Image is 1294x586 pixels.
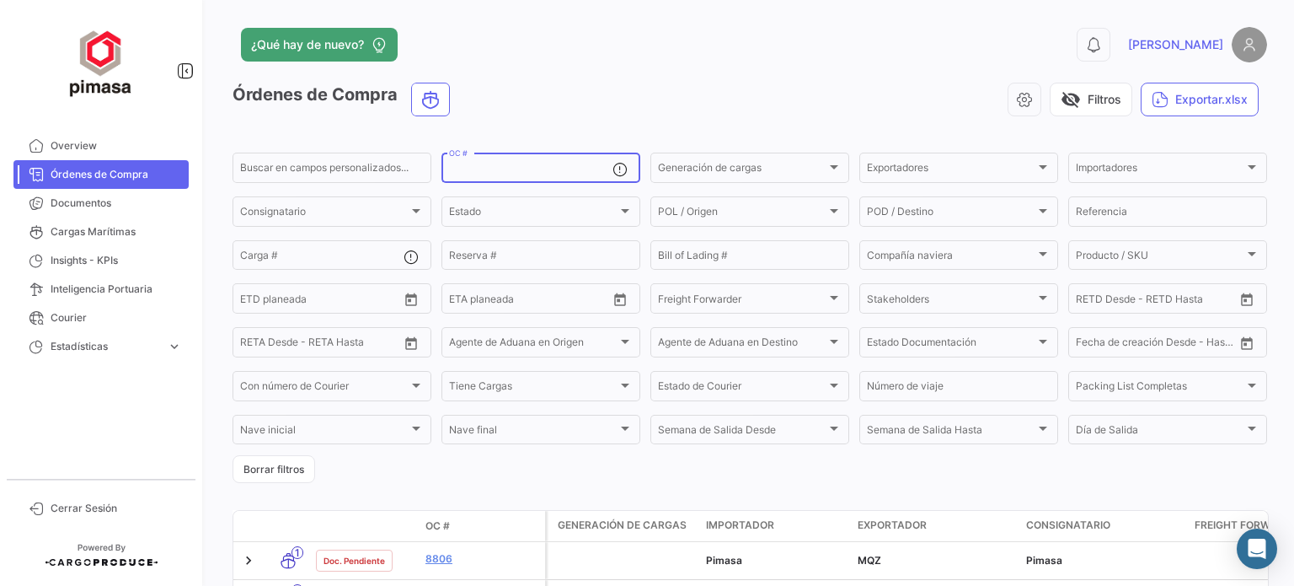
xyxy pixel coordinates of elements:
[1026,518,1110,533] span: Consignatario
[449,339,618,351] span: Agente de Aduana en Origen
[548,511,699,541] datatable-header-cell: Generación de cargas
[1061,89,1081,110] span: visibility_off
[425,551,538,567] a: 8806
[491,295,567,307] input: Hasta
[658,164,826,176] span: Generación de cargas
[1050,83,1132,116] button: visibility_offFiltros
[240,427,409,438] span: Nave inicial
[282,339,358,351] input: Hasta
[240,339,270,351] input: Desde
[1076,383,1244,395] span: Packing List Completas
[398,331,424,356] button: Open calendar
[867,339,1035,351] span: Estado Documentación
[658,295,826,307] span: Freight Forwarder
[13,246,189,275] a: Insights - KPIs
[13,218,189,246] a: Cargas Marítimas
[51,167,182,182] span: Órdenes de Compra
[658,208,826,220] span: POL / Origen
[412,83,449,116] button: Ocean
[13,160,189,189] a: Órdenes de Compra
[851,511,1019,541] datatable-header-cell: Exportador
[51,310,182,325] span: Courier
[233,455,315,483] button: Borrar filtros
[1076,295,1106,307] input: Desde
[240,295,270,307] input: Desde
[1141,83,1259,116] button: Exportar.xlsx
[1232,27,1267,62] img: placeholder-user.png
[267,519,309,533] datatable-header-cell: Modo de Transporte
[658,339,826,351] span: Agente de Aduana en Destino
[658,383,826,395] span: Estado de Courier
[858,554,881,567] span: MQZ
[233,83,455,116] h3: Órdenes de Compra
[251,36,364,53] span: ¿Qué hay de nuevo?
[449,295,479,307] input: Desde
[699,511,851,541] datatable-header-cell: Importador
[449,208,618,220] span: Estado
[867,427,1035,438] span: Semana de Salida Hasta
[167,339,182,354] span: expand_more
[1076,427,1244,438] span: Día de Salida
[706,518,774,533] span: Importador
[241,28,398,62] button: ¿Qué hay de nuevo?
[59,20,143,105] img: ff117959-d04a-4809-8d46-49844dc85631.png
[558,518,687,533] span: Generación de cargas
[51,196,182,211] span: Documentos
[1234,287,1259,312] button: Open calendar
[1026,554,1062,567] span: Pimasa
[291,546,303,559] span: 1
[419,512,545,540] datatable-header-cell: OC #
[1076,252,1244,264] span: Producto / SKU
[13,304,189,332] a: Courier
[425,519,450,534] span: OC #
[51,253,182,268] span: Insights - KPIs
[867,252,1035,264] span: Compañía naviera
[13,275,189,304] a: Inteligencia Portuaria
[867,208,1035,220] span: POD / Destino
[449,427,618,438] span: Nave final
[51,501,182,516] span: Cerrar Sesión
[706,554,742,567] span: Pimasa
[867,295,1035,307] span: Stakeholders
[1076,339,1106,351] input: Desde
[240,208,409,220] span: Consignatario
[858,518,927,533] span: Exportador
[1128,36,1223,53] span: [PERSON_NAME]
[51,138,182,153] span: Overview
[607,287,633,312] button: Open calendar
[13,189,189,218] a: Documentos
[1118,295,1194,307] input: Hasta
[51,339,160,354] span: Estadísticas
[1019,511,1188,541] datatable-header-cell: Consignatario
[282,295,358,307] input: Hasta
[240,552,257,569] a: Expand/Collapse Row
[309,519,419,533] datatable-header-cell: Estado Doc.
[1234,331,1259,356] button: Open calendar
[323,554,385,567] span: Doc. Pendiente
[1076,164,1244,176] span: Importadores
[51,282,182,297] span: Inteligencia Portuaria
[658,427,826,438] span: Semana de Salida Desde
[1237,529,1277,569] div: Abrir Intercom Messenger
[240,383,409,395] span: Con número de Courier
[51,224,182,239] span: Cargas Marítimas
[398,287,424,312] button: Open calendar
[867,164,1035,176] span: Exportadores
[1118,339,1194,351] input: Hasta
[13,132,189,160] a: Overview
[449,383,618,395] span: Tiene Cargas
